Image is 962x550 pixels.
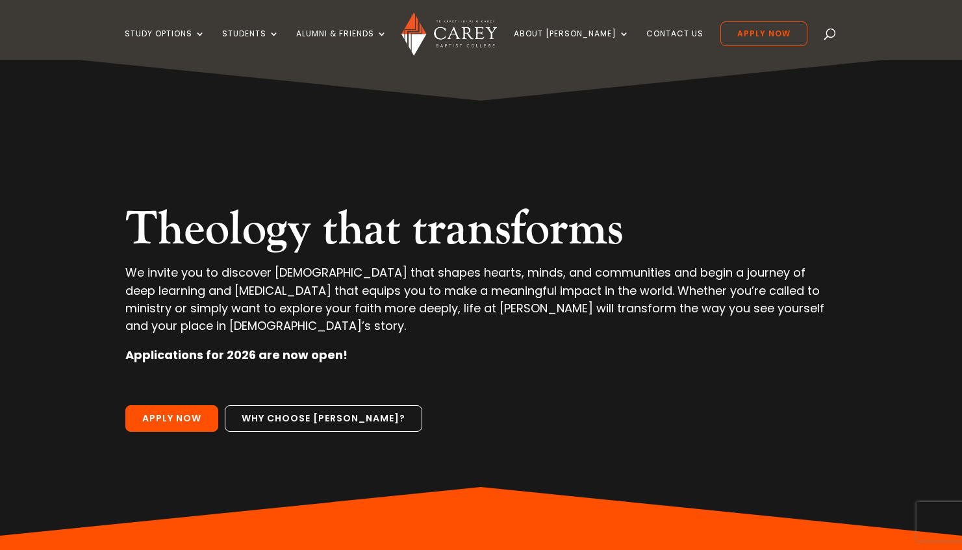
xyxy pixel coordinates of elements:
[646,29,703,60] a: Contact Us
[720,21,807,46] a: Apply Now
[296,29,387,60] a: Alumni & Friends
[401,12,497,56] img: Carey Baptist College
[225,405,422,432] a: Why choose [PERSON_NAME]?
[125,347,348,363] strong: Applications for 2026 are now open!
[125,201,837,264] h2: Theology that transforms
[125,264,837,346] p: We invite you to discover [DEMOGRAPHIC_DATA] that shapes hearts, minds, and communities and begin...
[125,405,218,432] a: Apply Now
[125,29,205,60] a: Study Options
[514,29,629,60] a: About [PERSON_NAME]
[222,29,279,60] a: Students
